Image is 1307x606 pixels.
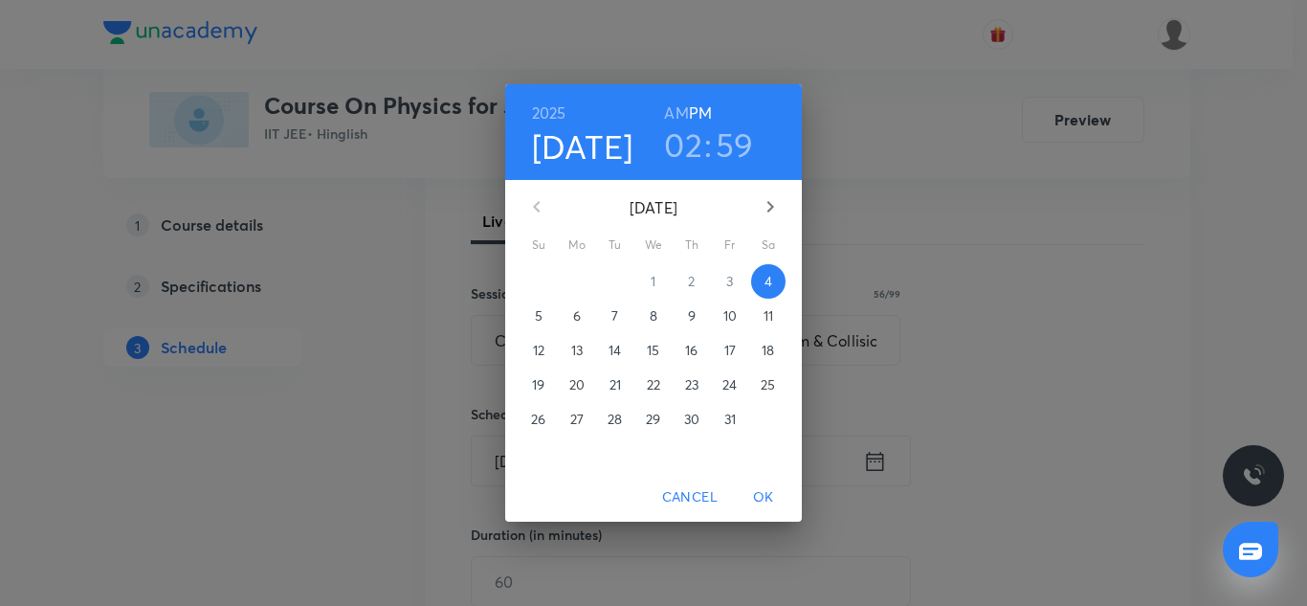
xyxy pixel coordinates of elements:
p: [DATE] [560,196,747,219]
span: OK [741,485,786,509]
p: 24 [722,375,737,394]
button: 7 [598,299,632,333]
button: 5 [521,299,556,333]
button: 10 [713,299,747,333]
span: Mo [560,236,594,255]
p: 14 [609,341,621,360]
span: Tu [598,236,632,255]
button: 2025 [532,100,566,126]
span: Th [675,236,709,255]
button: 19 [521,368,556,402]
button: AM [664,100,688,126]
p: 29 [646,410,660,429]
button: 18 [751,333,786,368]
button: 27 [560,402,594,437]
p: 11 [764,306,773,325]
button: Cancel [654,480,725,515]
p: 17 [724,341,736,360]
button: 25 [751,368,786,402]
span: Cancel [662,485,718,509]
p: 19 [532,375,544,394]
button: OK [733,480,794,515]
button: 24 [713,368,747,402]
button: 29 [636,402,671,437]
p: 31 [724,410,736,429]
p: 20 [569,375,585,394]
p: 18 [762,341,774,360]
button: 15 [636,333,671,368]
p: 27 [570,410,584,429]
p: 25 [761,375,775,394]
p: 12 [533,341,544,360]
button: 22 [636,368,671,402]
button: 20 [560,368,594,402]
button: 6 [560,299,594,333]
button: 30 [675,402,709,437]
p: 21 [609,375,621,394]
button: 14 [598,333,632,368]
p: 4 [764,272,772,291]
p: 23 [685,375,698,394]
h3: : [704,124,712,165]
p: 8 [650,306,657,325]
button: 12 [521,333,556,368]
button: 31 [713,402,747,437]
button: 02 [664,124,702,165]
p: 6 [573,306,581,325]
button: 21 [598,368,632,402]
p: 28 [608,410,622,429]
button: 9 [675,299,709,333]
button: 26 [521,402,556,437]
button: [DATE] [532,126,633,167]
span: Fr [713,236,747,255]
p: 5 [535,306,543,325]
button: 16 [675,333,709,368]
span: Sa [751,236,786,255]
button: 11 [751,299,786,333]
p: 10 [723,306,737,325]
p: 26 [531,410,545,429]
p: 22 [647,375,660,394]
p: 30 [684,410,699,429]
button: 8 [636,299,671,333]
button: 4 [751,264,786,299]
p: 16 [685,341,698,360]
span: We [636,236,671,255]
button: 13 [560,333,594,368]
span: Su [521,236,556,255]
button: 23 [675,368,709,402]
p: 13 [571,341,583,360]
p: 9 [688,306,696,325]
button: PM [689,100,712,126]
button: 59 [716,124,754,165]
p: 7 [611,306,618,325]
p: 15 [647,341,659,360]
button: 17 [713,333,747,368]
button: 28 [598,402,632,437]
